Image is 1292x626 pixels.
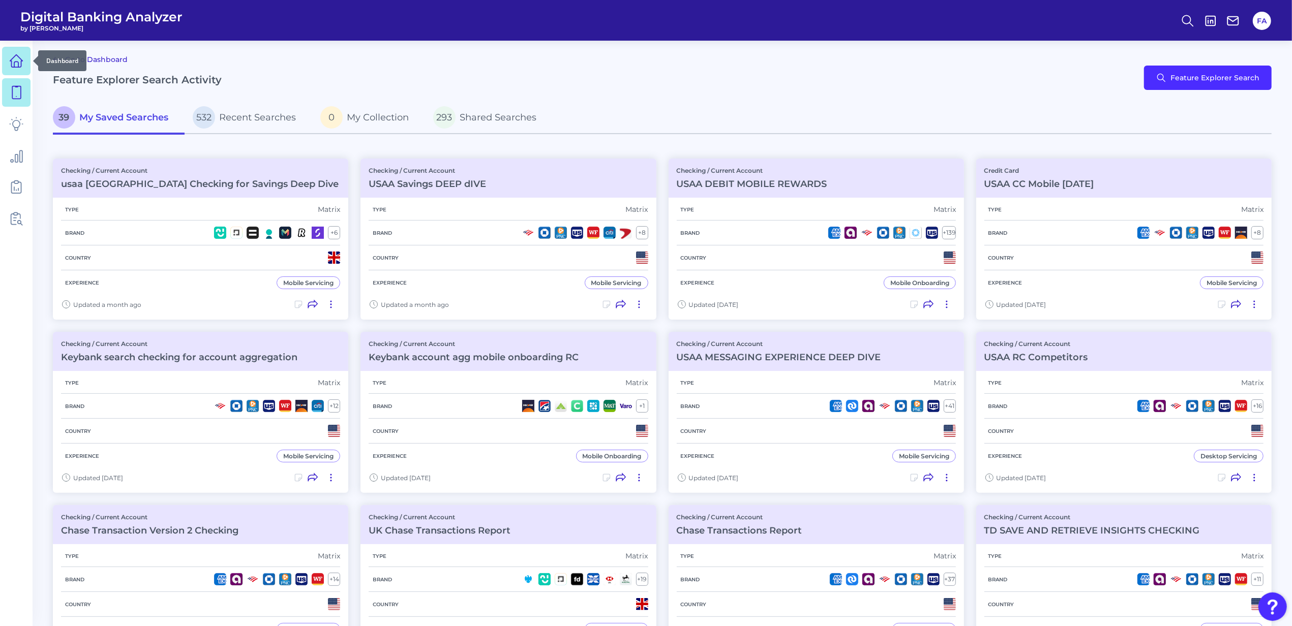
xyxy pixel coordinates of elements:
[984,576,1012,583] h5: Brand
[591,279,642,287] div: Mobile Servicing
[1258,592,1287,621] button: Open Resource Center
[984,230,1012,236] h5: Brand
[53,332,348,493] a: Checking / Current AccountKeybank search checking for account aggregationTypeMatrixBrand+12Countr...
[984,255,1018,261] h5: Country
[61,553,83,559] h5: Type
[53,102,185,135] a: 39My Saved Searches
[677,553,699,559] h5: Type
[369,167,486,174] p: Checking / Current Account
[425,102,553,135] a: 293Shared Searches
[369,279,411,286] h5: Experience
[369,553,390,559] h5: Type
[61,206,83,213] h5: Type
[636,399,648,413] div: + 1
[944,399,956,413] div: + 41
[1200,452,1257,460] div: Desktop Servicing
[53,74,222,86] h2: Feature Explorer Search Activity
[1251,226,1264,239] div: + 8
[1144,66,1272,90] button: Feature Explorer Search
[53,159,348,320] a: Checking / Current Accountusaa [GEOGRAPHIC_DATA] Checking for Savings Deep DiveTypeMatrixBrand+6C...
[369,178,486,190] h3: USAA Savings DEEP dIVE
[369,403,396,410] h5: Brand
[1207,279,1257,287] div: Mobile Servicing
[984,340,1088,348] p: Checking / Current Account
[369,380,390,386] h5: Type
[73,301,141,308] span: Updated a month ago
[369,255,403,261] h5: Country
[583,452,642,460] div: Mobile Onboarding
[984,167,1094,174] p: Credit Card
[61,352,297,363] h3: Keybank search checking for account aggregation
[984,525,1200,536] h3: TD SAVE AND RETRIEVE INSIGHTS CHECKING
[984,380,1006,386] h5: Type
[219,112,296,123] span: Recent Searches
[984,601,1018,608] h5: Country
[360,159,656,320] a: Checking / Current AccountUSAA Savings DEEP dIVETypeMatrixBrand+8CountryExperienceMobile Servicin...
[328,573,340,586] div: + 14
[460,112,536,123] span: Shared Searches
[934,205,956,214] div: Matrix
[677,525,802,536] h3: Chase Transactions Report
[61,601,95,608] h5: Country
[381,301,449,308] span: Updated a month ago
[381,474,431,482] span: Updated [DATE]
[1253,12,1271,30] button: FA
[997,474,1046,482] span: Updated [DATE]
[669,332,964,493] a: Checking / Current AccountUSAA MESSAGING EXPERIENCE DEEP DIVETypeMatrixBrand+41CountryExperienceM...
[997,301,1046,308] span: Updated [DATE]
[677,230,704,236] h5: Brand
[677,255,711,261] h5: Country
[283,452,334,460] div: Mobile Servicing
[677,453,719,459] h5: Experience
[677,340,881,348] p: Checking / Current Account
[369,206,390,213] h5: Type
[984,453,1027,459] h5: Experience
[61,230,88,236] h5: Brand
[984,553,1006,559] h5: Type
[677,178,827,190] h3: USAA DEBIT MOBILE REWARDS
[942,226,956,239] div: + 139
[1241,551,1264,560] div: Matrix
[61,513,238,521] p: Checking / Current Account
[677,380,699,386] h5: Type
[61,525,238,536] h3: Chase Transaction Version 2 Checking
[677,206,699,213] h5: Type
[20,24,183,32] span: by [PERSON_NAME]
[934,551,956,560] div: Matrix
[328,226,340,239] div: + 6
[984,352,1088,363] h3: USAA RC Competitors
[312,102,425,135] a: 0My Collection
[61,279,103,286] h5: Experience
[61,167,339,174] p: Checking / Current Account
[689,301,739,308] span: Updated [DATE]
[79,112,168,123] span: My Saved Searches
[320,106,343,129] span: 0
[61,403,88,410] h5: Brand
[61,255,95,261] h5: Country
[53,106,75,129] span: 39
[369,453,411,459] h5: Experience
[689,474,739,482] span: Updated [DATE]
[369,352,579,363] h3: Keybank account agg mobile onboarding RC
[20,9,183,24] span: Digital Banking Analyzer
[369,513,510,521] p: Checking / Current Account
[677,428,711,434] h5: Country
[61,380,83,386] h5: Type
[984,428,1018,434] h5: Country
[677,352,881,363] h3: USAA MESSAGING EXPERIENCE DEEP DIVE
[328,399,340,413] div: + 12
[73,474,123,482] span: Updated [DATE]
[677,576,704,583] h5: Brand
[669,159,964,320] a: Checking / Current AccountUSAA DEBIT MOBILE REWARDSTypeMatrixBrand+139CountryExperienceMobile Onb...
[61,178,339,190] h3: usaa [GEOGRAPHIC_DATA] Checking for Savings Deep Dive
[677,601,711,608] h5: Country
[1241,378,1264,387] div: Matrix
[369,525,510,536] h3: UK Chase Transactions Report
[369,601,403,608] h5: Country
[984,513,1200,521] p: Checking / Current Account
[347,112,409,123] span: My Collection
[1170,74,1259,82] span: Feature Explorer Search
[677,403,704,410] h5: Brand
[626,205,648,214] div: Matrix
[626,551,648,560] div: Matrix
